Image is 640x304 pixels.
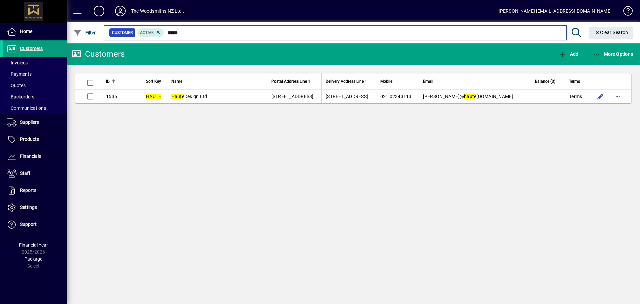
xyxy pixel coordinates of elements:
[20,136,39,142] span: Products
[423,78,433,85] span: Email
[171,94,207,99] span: Design Ltd
[499,6,612,16] div: [PERSON_NAME] [EMAIL_ADDRESS][DOMAIN_NAME]
[74,30,96,35] span: Filter
[7,83,26,88] span: Quotes
[3,216,67,233] a: Support
[593,51,633,57] span: More Options
[20,188,36,193] span: Reports
[110,5,131,17] button: Profile
[19,242,48,248] span: Financial Year
[20,171,30,176] span: Staff
[140,30,154,35] span: Active
[3,57,67,68] a: Invoices
[171,78,182,85] span: Name
[3,68,67,80] a: Payments
[3,102,67,114] a: Communications
[380,78,392,85] span: Mobile
[591,48,635,60] button: More Options
[3,80,67,91] a: Quotes
[3,23,67,40] a: Home
[131,6,184,16] div: The Woodsmiths NZ Ltd .
[558,51,578,57] span: Add
[326,94,368,99] span: [STREET_ADDRESS]
[20,205,37,210] span: Settings
[569,78,580,85] span: Terms
[20,119,39,125] span: Suppliers
[106,78,110,85] span: ID
[595,91,606,102] button: Edit
[24,256,42,262] span: Package
[589,27,634,39] button: Clear
[3,91,67,102] a: Backorders
[3,148,67,165] a: Financials
[3,199,67,216] a: Settings
[20,46,43,51] span: Customers
[20,222,37,227] span: Support
[569,93,582,100] span: Terms
[146,78,161,85] span: Sort Key
[535,78,555,85] span: Balance ($)
[137,28,164,37] mat-chip: Activation Status: Active
[7,94,34,99] span: Backorders
[88,5,110,17] button: Add
[146,94,161,99] em: HAUTE
[423,78,521,85] div: Email
[271,78,310,85] span: Postal Address Line 1
[380,78,415,85] div: Mobile
[7,71,32,77] span: Payments
[72,49,125,59] div: Customers
[618,1,632,23] a: Knowledge Base
[72,27,98,39] button: Filter
[20,29,32,34] span: Home
[423,94,513,99] span: [PERSON_NAME]@ [DOMAIN_NAME]
[612,91,623,102] button: More options
[3,165,67,182] a: Staff
[171,94,184,99] em: Haute
[106,78,121,85] div: ID
[380,94,412,99] span: 021 02343113
[594,30,628,35] span: Clear Search
[7,105,46,111] span: Communications
[3,131,67,148] a: Products
[271,94,314,99] span: [STREET_ADDRESS]
[3,182,67,199] a: Reports
[112,29,133,36] span: Customer
[171,78,263,85] div: Name
[464,94,476,99] em: haute
[326,78,367,85] span: Delivery Address Line 1
[7,60,28,65] span: Invoices
[106,94,117,99] span: 1536
[557,48,580,60] button: Add
[20,154,41,159] span: Financials
[529,78,561,85] div: Balance ($)
[3,114,67,131] a: Suppliers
